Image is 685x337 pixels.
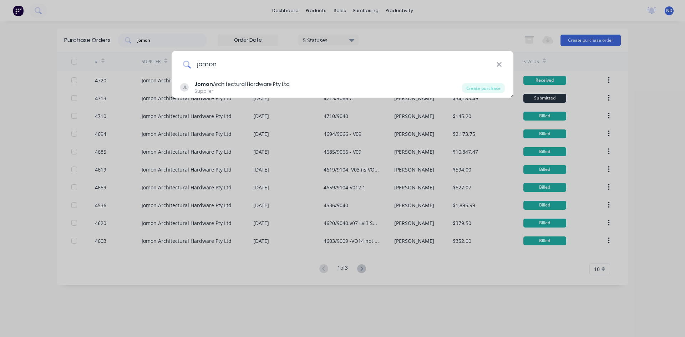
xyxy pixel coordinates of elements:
[194,88,290,95] div: Supplier
[194,81,213,88] b: Jomon
[462,83,505,93] div: Create purchase
[194,81,290,88] div: Architectural Hardware Pty Ltd
[180,83,189,92] div: JL
[191,51,496,78] input: Enter a supplier name to create a new order...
